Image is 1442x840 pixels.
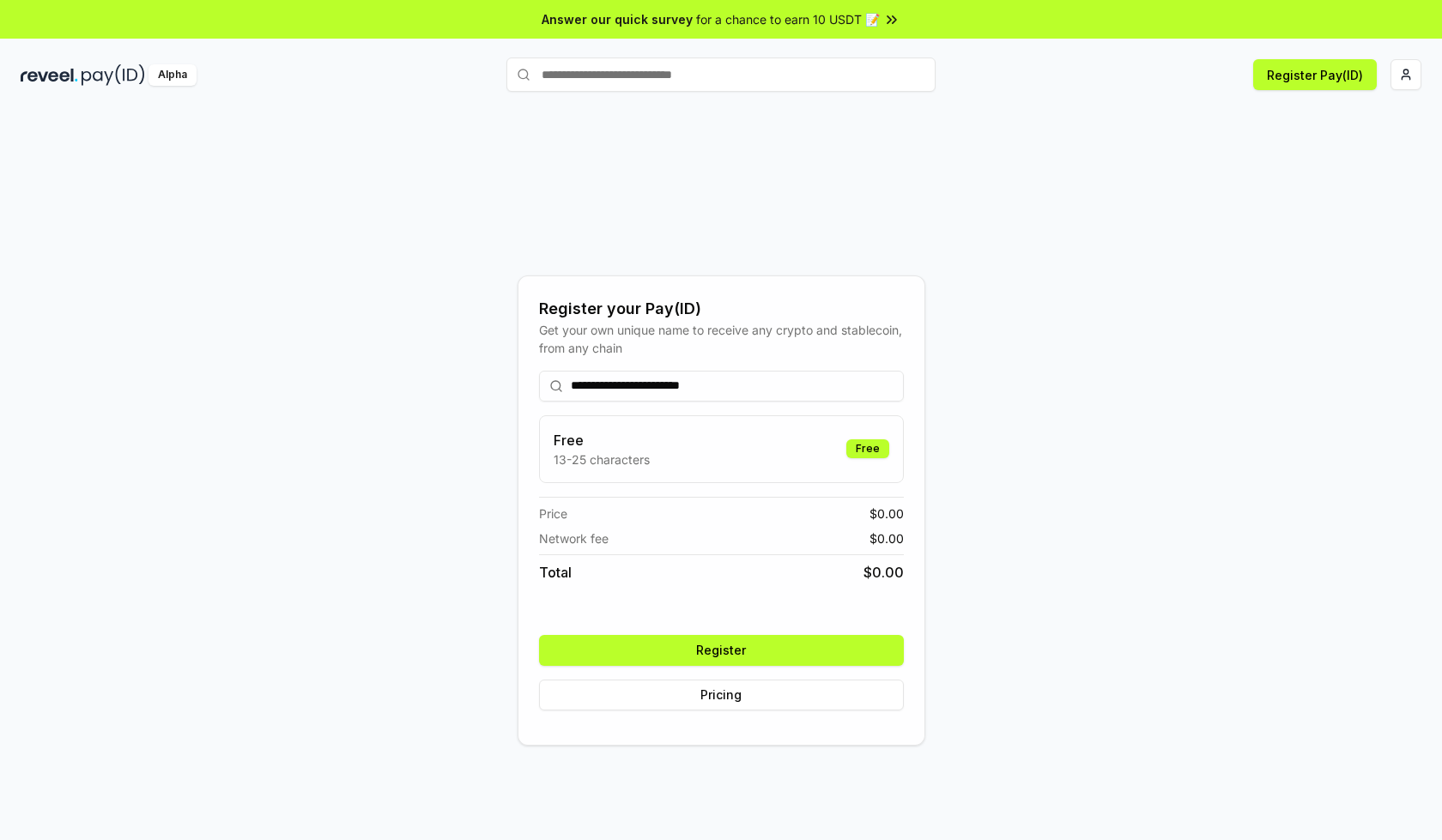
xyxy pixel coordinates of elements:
span: Total [539,562,572,583]
div: Get your own unique name to receive any crypto and stablecoin, from any chain [539,321,904,357]
div: Alpha [148,64,197,86]
span: $ 0.00 [869,529,904,547]
span: Price [539,505,567,523]
h3: Free [554,430,650,450]
button: Pricing [539,680,904,710]
span: $ 0.00 [863,562,904,583]
span: Network fee [539,529,609,547]
img: pay_id [82,64,145,86]
p: 13-25 characters [554,450,650,468]
span: for a chance to earn 10 USDT 📝 [696,10,880,28]
div: Free [846,439,889,458]
span: $ 0.00 [869,505,904,523]
button: Register [539,635,904,666]
div: Register your Pay(ID) [539,297,904,321]
button: Register Pay(ID) [1253,59,1377,90]
img: reveel_dark [21,64,78,86]
span: Answer our quick survey [542,10,693,28]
